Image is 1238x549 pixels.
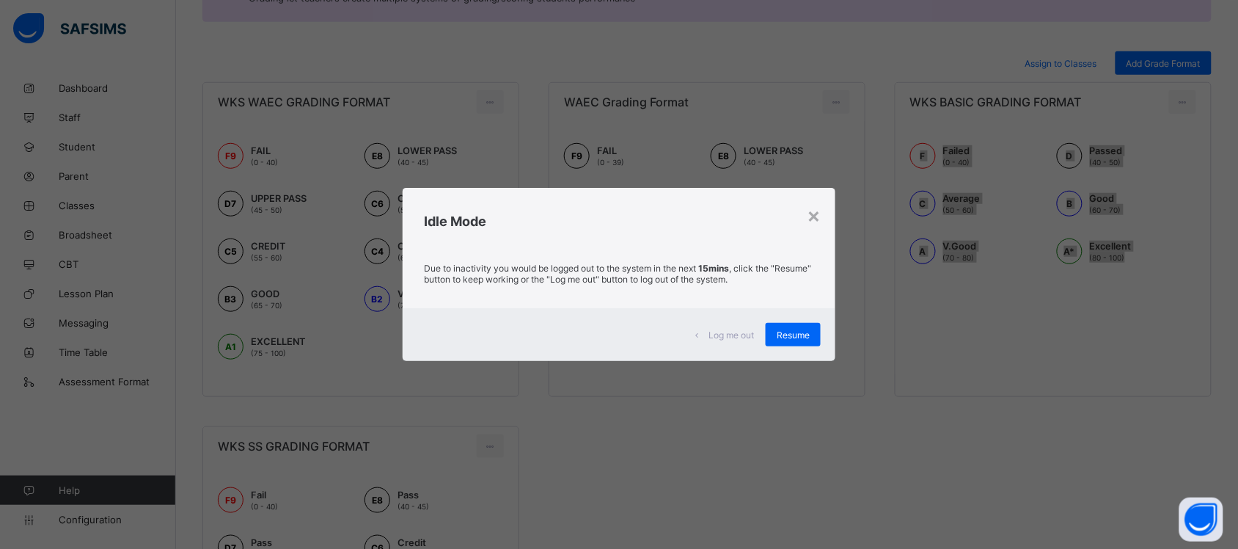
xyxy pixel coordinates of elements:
[425,214,814,229] h2: Idle Mode
[807,203,821,228] div: ×
[777,330,810,341] span: Resume
[699,263,730,274] strong: 15mins
[708,330,754,341] span: Log me out
[425,263,814,285] p: Due to inactivity you would be logged out to the system in the next , click the "Resume" button t...
[1179,498,1223,542] button: Open asap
